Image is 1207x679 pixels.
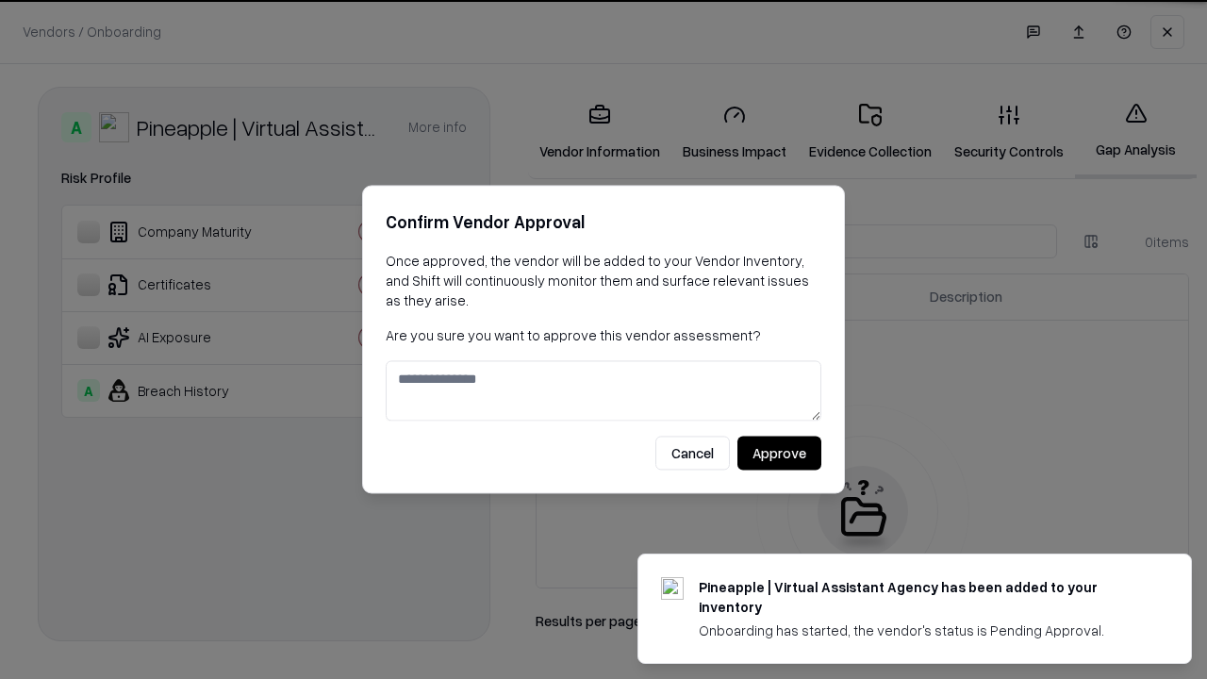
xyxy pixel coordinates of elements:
div: Pineapple | Virtual Assistant Agency has been added to your inventory [699,577,1146,617]
p: Once approved, the vendor will be added to your Vendor Inventory, and Shift will continuously mon... [386,251,821,310]
h2: Confirm Vendor Approval [386,208,821,236]
button: Cancel [655,437,730,471]
button: Approve [737,437,821,471]
p: Are you sure you want to approve this vendor assessment? [386,325,821,345]
div: Onboarding has started, the vendor's status is Pending Approval. [699,621,1146,640]
img: trypineapple.com [661,577,684,600]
